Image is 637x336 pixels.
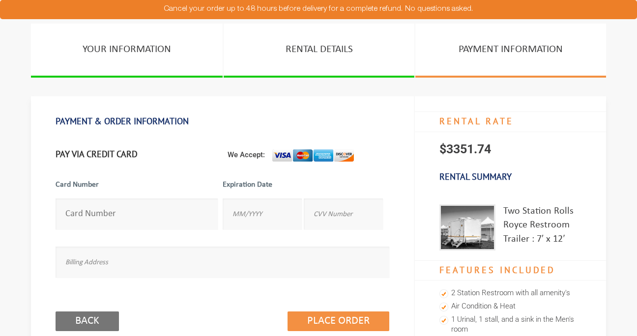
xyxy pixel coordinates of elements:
[415,24,606,78] a: PAYMENT INFORMATION
[228,150,272,159] span: We Accept:
[223,179,385,196] label: Expiration Date
[288,311,389,331] input: Place Order
[439,287,581,300] li: 2 Station Restroom with all amenity's
[415,167,606,187] h3: Rental Summary
[224,24,414,78] a: RENTAL DETAILS
[598,297,637,336] button: Live Chat
[415,260,606,281] h4: Features Included
[223,198,302,229] input: MM/YYYY
[503,204,581,251] div: Two Station Rolls Royce Restroom Trailer : 7′ x 12′
[31,24,223,78] a: YOUR INFORMATION
[439,300,581,313] li: Air Condition & Heat
[415,112,606,132] h4: RENTAL RATE
[415,132,606,167] p: $3351.74
[56,111,389,132] h1: PAYMENT & ORDER INFORMATION
[304,198,383,229] input: CVV Number
[56,198,218,229] input: Card Number
[56,247,389,278] input: Billing Address
[56,179,218,196] label: Card Number
[56,149,137,160] label: PAY VIA CREDIT CARD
